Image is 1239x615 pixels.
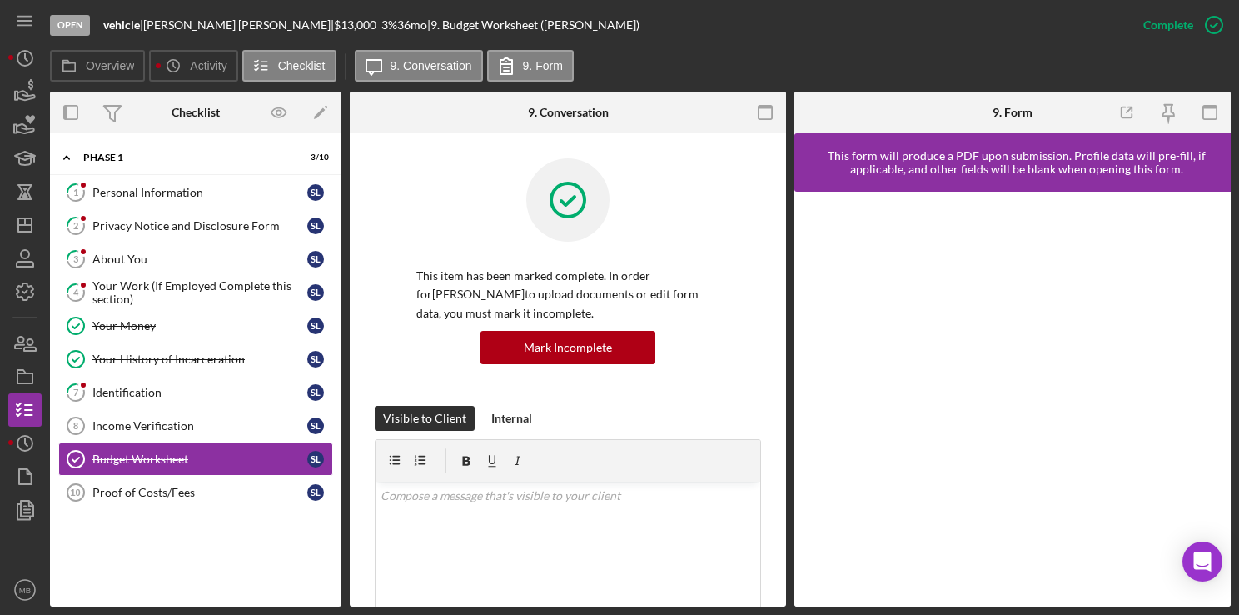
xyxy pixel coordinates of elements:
button: Visible to Client [375,406,475,431]
tspan: 4 [73,287,79,297]
div: Complete [1143,8,1193,42]
div: Your Work (If Employed Complete this section) [92,279,307,306]
div: Budget Worksheet [92,452,307,466]
div: 36 mo [397,18,427,32]
button: Complete [1127,8,1231,42]
a: 1Personal InformationSL [58,176,333,209]
div: S L [307,217,324,234]
div: Visible to Client [383,406,466,431]
div: Privacy Notice and Disclosure Form [92,219,307,232]
div: Proof of Costs/Fees [92,486,307,499]
a: 8Income VerificationSL [58,409,333,442]
div: S L [307,417,324,434]
button: MB [8,573,42,607]
iframe: Lenderfit form [811,208,1216,590]
div: 9. Form [993,106,1032,119]
div: Identification [92,386,307,399]
tspan: 2 [73,220,78,231]
p: This item has been marked complete. In order for [PERSON_NAME] to upload documents or edit form d... [416,267,719,322]
button: Internal [483,406,540,431]
div: About You [92,252,307,266]
span: $13,000 [334,17,376,32]
div: S L [307,317,324,334]
div: [PERSON_NAME] [PERSON_NAME] | [143,18,334,32]
a: 4Your Work (If Employed Complete this section)SL [58,276,333,309]
div: S L [307,251,324,267]
label: Activity [190,59,226,72]
div: Mark Incomplete [524,331,612,364]
tspan: 3 [73,253,78,264]
a: Your MoneySL [58,309,333,342]
div: Personal Information [92,186,307,199]
div: Open Intercom Messenger [1182,542,1222,582]
div: Phase 1 [83,152,287,162]
button: Mark Incomplete [480,331,655,364]
tspan: 1 [73,187,78,197]
a: 10Proof of Costs/FeesSL [58,476,333,509]
div: | [103,18,143,32]
b: vehicle [103,17,140,32]
tspan: 10 [70,487,80,497]
div: Internal [491,406,532,431]
label: Checklist [278,59,326,72]
div: S L [307,451,324,467]
div: Your Money [92,319,307,332]
div: 3 / 10 [299,152,329,162]
div: This form will produce a PDF upon submission. Profile data will pre-fill, if applicable, and othe... [803,149,1231,176]
div: | 9. Budget Worksheet ([PERSON_NAME]) [427,18,639,32]
a: 3About YouSL [58,242,333,276]
div: S L [307,351,324,367]
button: 9. Conversation [355,50,483,82]
div: Open [50,15,90,36]
div: S L [307,384,324,401]
div: Income Verification [92,419,307,432]
button: Activity [149,50,237,82]
a: 7IdentificationSL [58,376,333,409]
a: Your History of IncarcerationSL [58,342,333,376]
div: 9. Conversation [528,106,609,119]
div: Checklist [172,106,220,119]
tspan: 7 [73,387,79,397]
div: Your History of Incarceration [92,352,307,366]
div: 3 % [381,18,397,32]
tspan: 8 [73,421,78,431]
button: 9. Form [487,50,574,82]
text: MB [19,586,31,595]
div: S L [307,284,324,301]
label: 9. Form [523,59,563,72]
label: 9. Conversation [391,59,472,72]
div: S L [307,484,324,501]
button: Overview [50,50,145,82]
a: Budget WorksheetSL [58,442,333,476]
a: 2Privacy Notice and Disclosure FormSL [58,209,333,242]
div: S L [307,184,324,201]
label: Overview [86,59,134,72]
button: Checklist [242,50,336,82]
